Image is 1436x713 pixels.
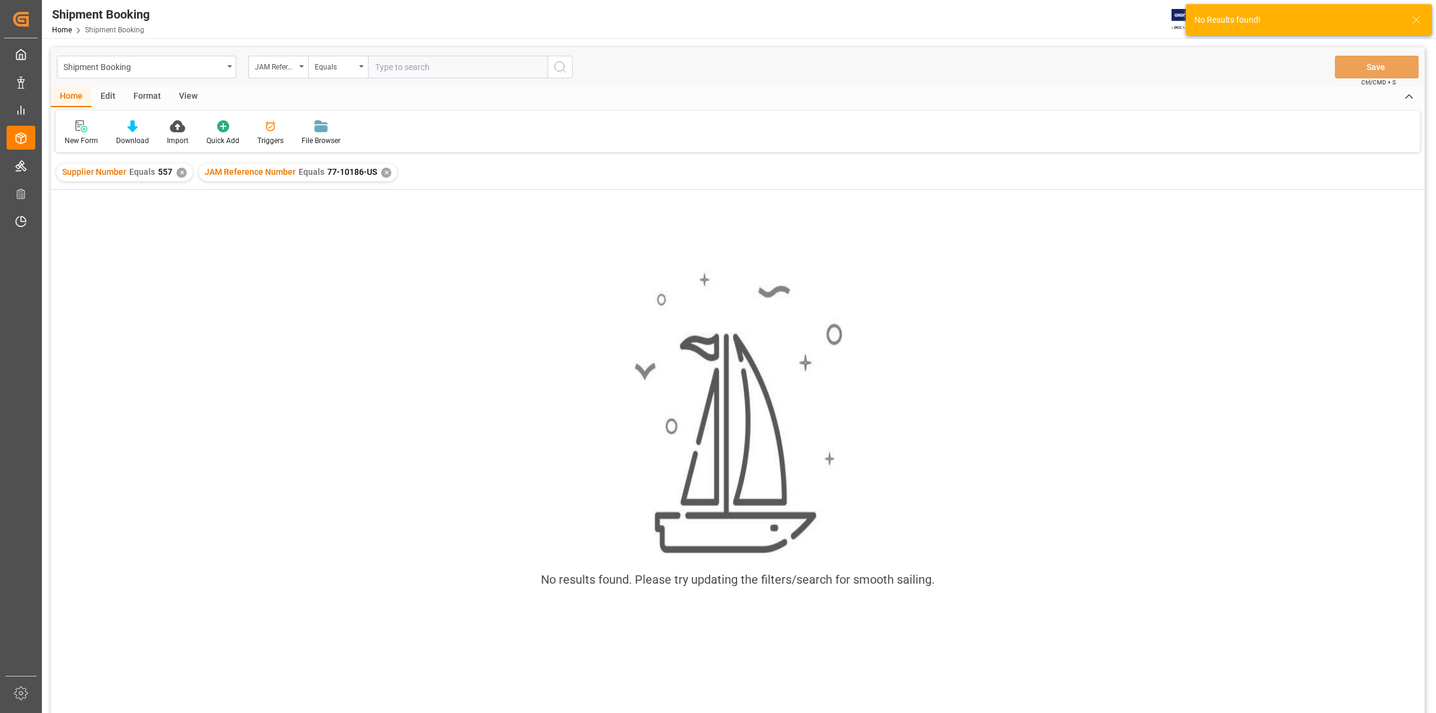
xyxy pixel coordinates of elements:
div: Download [116,135,149,146]
span: Equals [129,167,155,177]
div: Shipment Booking [52,5,150,23]
div: Triggers [257,135,284,146]
button: open menu [248,56,308,78]
button: search button [547,56,573,78]
div: View [170,87,206,107]
div: ✕ [381,168,391,178]
div: Equals [315,59,355,72]
span: Supplier Number [62,167,126,177]
span: Equals [299,167,324,177]
span: 557 [158,167,172,177]
input: Type to search [368,56,547,78]
button: open menu [57,56,236,78]
div: Edit [92,87,124,107]
span: JAM Reference Number [205,167,296,177]
img: smooth_sailing.jpeg [633,271,842,556]
img: Exertis%20JAM%20-%20Email%20Logo.jpg_1722504956.jpg [1172,9,1213,30]
div: Home [51,87,92,107]
div: File Browser [302,135,340,146]
a: Home [52,26,72,34]
span: Ctrl/CMD + S [1361,78,1396,87]
button: open menu [308,56,368,78]
span: 77-10186-US [327,167,377,177]
div: No Results found! [1194,14,1400,26]
div: Format [124,87,170,107]
div: JAM Reference Number [255,59,296,72]
div: ✕ [177,168,187,178]
div: New Form [65,135,98,146]
div: Quick Add [206,135,239,146]
div: Shipment Booking [63,59,223,74]
div: No results found. Please try updating the filters/search for smooth sailing. [541,571,935,588]
button: Save [1335,56,1419,78]
div: Import [167,135,188,146]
